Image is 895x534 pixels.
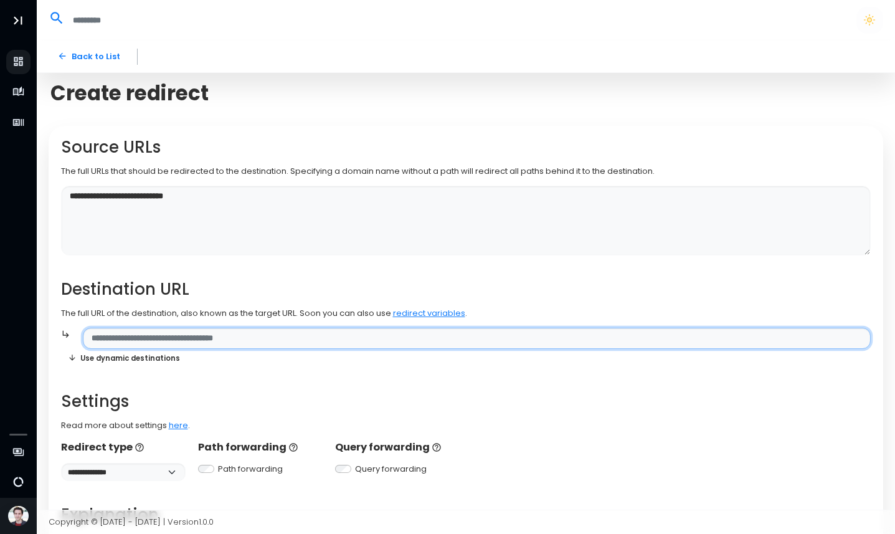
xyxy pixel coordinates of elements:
p: Path forwarding [198,440,323,455]
button: Toggle Aside [6,9,30,32]
span: Create redirect [50,81,209,105]
p: The full URLs that should be redirected to the destination. Specifying a domain name without a pa... [61,165,871,178]
span: Copyright © [DATE] - [DATE] | Version 1.0.0 [49,516,214,528]
p: Query forwarding [335,440,460,455]
p: The full URL of the destination, also known as the target URL. Soon you can also use . [61,307,871,320]
p: Read more about settings . [61,419,871,432]
label: Query forwarding [355,463,427,475]
p: Redirect type [61,440,186,455]
img: Avatar [8,506,29,527]
h2: Source URLs [61,138,871,157]
label: Path forwarding [218,463,283,475]
h2: Destination URL [61,280,871,299]
h2: Settings [61,392,871,411]
a: redirect variables [393,307,465,319]
a: here [169,419,188,431]
h2: Explanation [61,505,871,525]
button: Use dynamic destinations [61,349,187,367]
a: Back to List [49,45,129,67]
